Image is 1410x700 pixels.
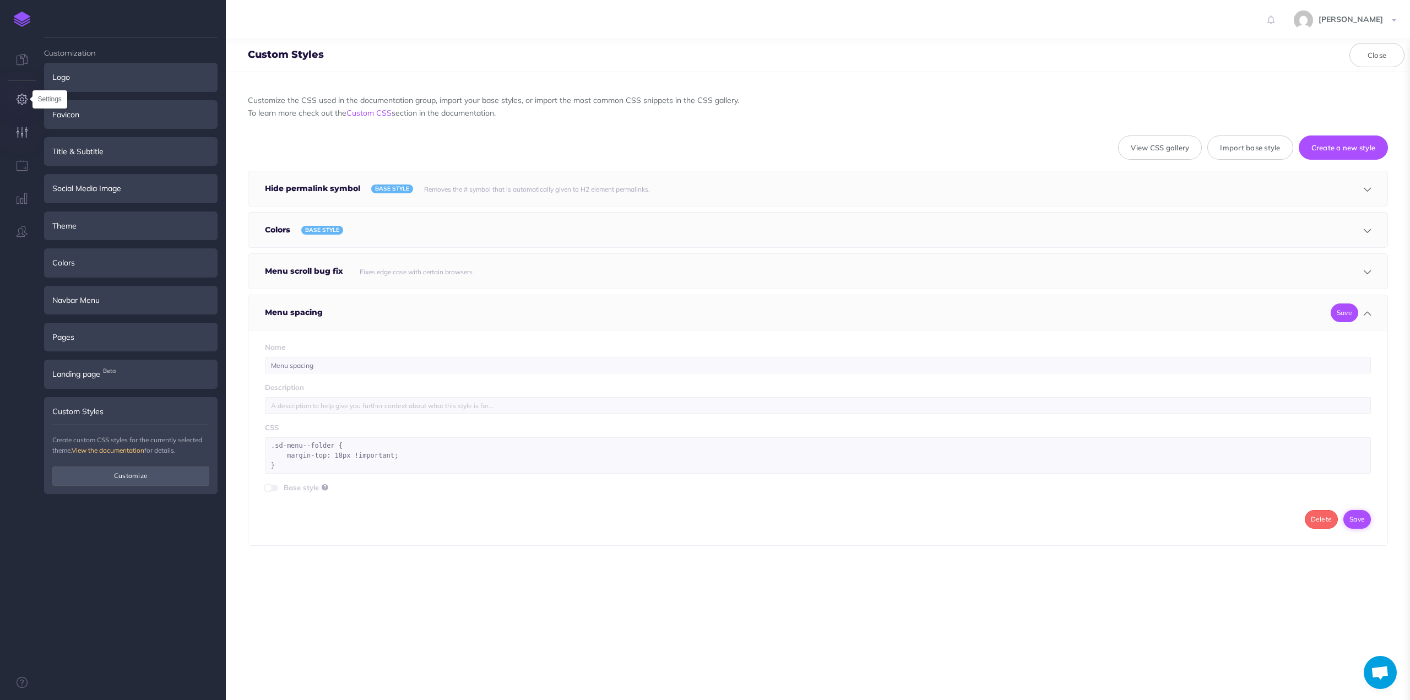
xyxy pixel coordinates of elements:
button: View CSS gallery [1118,135,1202,160]
div: Open chat [1364,656,1397,689]
div: Theme [44,211,218,240]
h5: Menu spacing [265,295,328,330]
h5: Hide permalink symbol [265,171,366,206]
a: Custom CSS [346,108,392,118]
small: BASE STYLE [375,186,409,192]
div: Colors [44,248,218,277]
h4: Customization [44,38,218,57]
p: Create custom CSS styles for the currently selected theme. for details. [52,435,209,455]
input: A description to help give you further context about what this style is for... [265,397,1371,414]
button: Import base style [1207,135,1293,160]
button: Delete [1305,510,1338,529]
div: Navbar Menu [44,286,218,314]
div: Logo [44,63,218,91]
button: Save [1343,510,1371,529]
a: View the documentation [72,446,144,454]
h4: Custom Styles [248,50,324,61]
label: Base style [284,482,319,493]
img: logo-mark.svg [14,12,30,27]
span: Landing page [52,368,100,380]
button: Close [1349,43,1404,67]
button: Customize [52,466,209,485]
small: BASE STYLE [305,227,339,233]
h5: Colors [265,213,296,247]
span: Beta [100,365,118,377]
h5: Menu scroll bug fix [265,254,349,289]
div: Title & Subtitle [44,137,218,166]
span: [PERSON_NAME] [1313,14,1389,24]
p: Customize the CSS used in the documentation group, import your base styles, or import the most co... [248,94,1388,119]
small: Fixes edge case with certain browsers [360,268,473,276]
button: Save [1331,303,1358,322]
div: Landing pageBeta [44,360,218,388]
div: Custom Styles [44,397,218,426]
label: Description [265,382,1371,393]
div: Social Media Image [44,174,218,203]
label: Name [265,341,1371,353]
label: CSS [265,422,1371,433]
div: Favicon [44,100,218,129]
input: A short name to quickly identify the style... [265,357,1371,373]
button: Create a new style [1299,135,1389,160]
img: 5e65f80bd5f055f0ce8376a852e1104c.jpg [1294,10,1313,30]
div: Pages [44,323,218,351]
small: Removes the # symbol that is automatically given to H2 element permalinks. [424,185,650,193]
